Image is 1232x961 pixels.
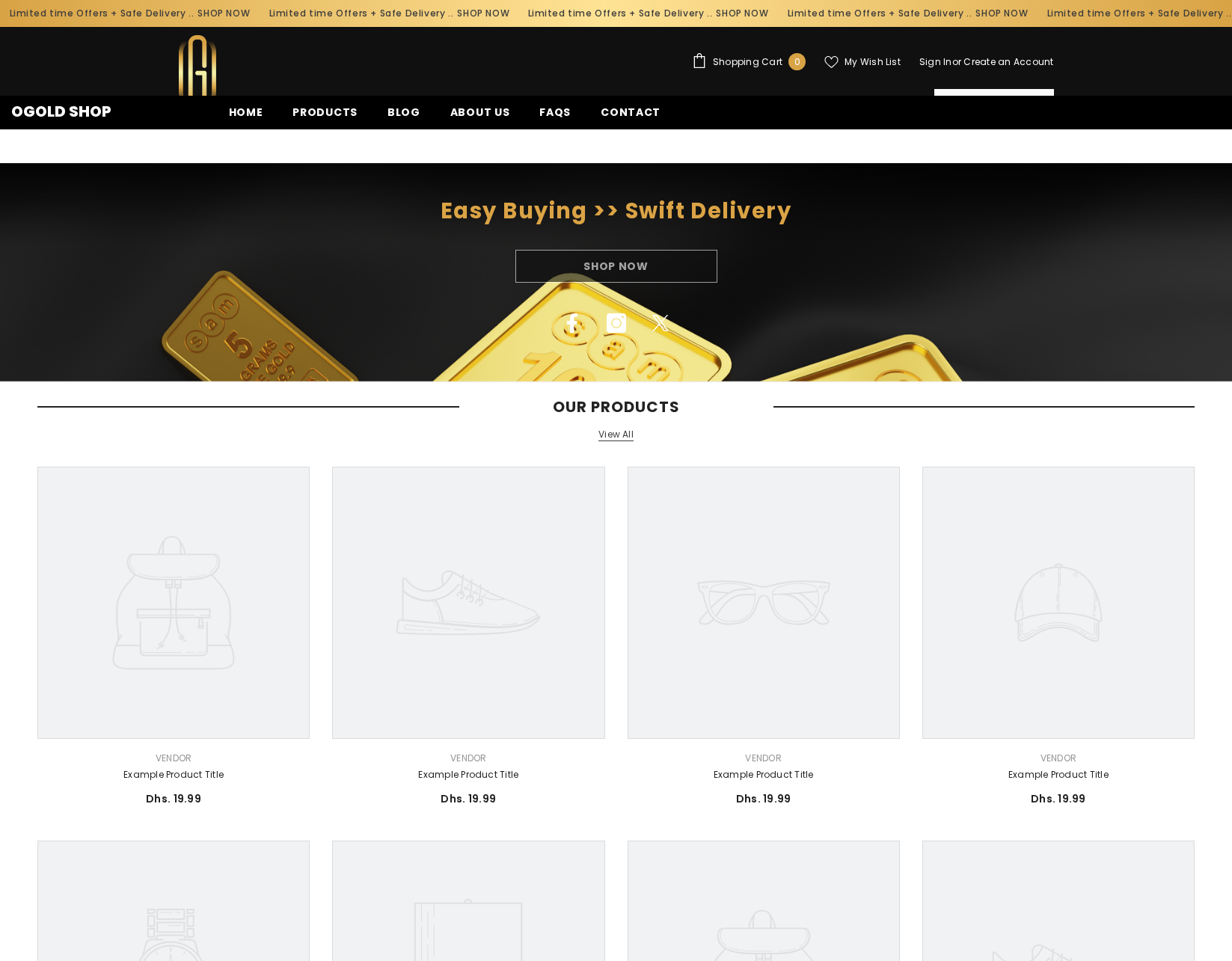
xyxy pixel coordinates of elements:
[260,1,519,25] div: Limited time Offers + Safe Delivery ..
[922,767,1195,783] a: Example product title
[794,54,800,70] span: 0
[1031,791,1086,806] span: Dhs. 19.99
[214,104,278,129] a: Home
[387,105,420,120] span: Blog
[934,89,1054,112] summary: Search
[37,767,310,783] a: Example product title
[146,791,201,806] span: Dhs. 19.99
[229,105,263,120] span: Home
[845,58,901,67] span: My Wish List
[373,104,435,129] a: Blog
[692,53,806,70] a: Shopping Cart
[717,5,769,22] a: SHOP NOW
[586,104,675,129] a: Contact
[1031,89,1054,111] button: Search
[713,58,782,67] span: Shopping Cart
[441,791,496,806] span: Dhs. 19.99
[518,1,778,25] div: Limited time Offers + Safe Delivery ..
[539,105,571,120] span: FAQs
[332,750,604,767] div: Vendor
[975,5,1028,22] a: SHOP NOW
[457,5,509,22] a: SHOP NOW
[598,429,634,441] a: View All
[824,55,901,69] a: My Wish List
[601,105,661,120] span: Contact
[37,750,310,767] div: Vendor
[524,104,586,129] a: FAQs
[919,55,952,68] a: Sign In
[963,55,1053,68] a: Create an Account
[278,104,373,129] a: Products
[778,1,1038,25] div: Limited time Offers + Safe Delivery ..
[179,35,216,123] img: Ogold Shop
[332,767,604,783] a: Example product title
[922,750,1195,767] div: Vendor
[952,55,961,68] span: or
[435,104,525,129] a: About us
[628,767,900,783] a: Example product title
[459,398,773,416] span: Our Products
[11,104,111,119] a: Ogold Shop
[292,105,358,120] span: Products
[450,105,510,120] span: About us
[736,791,791,806] span: Dhs. 19.99
[197,5,250,22] a: SHOP NOW
[628,750,900,767] div: Vendor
